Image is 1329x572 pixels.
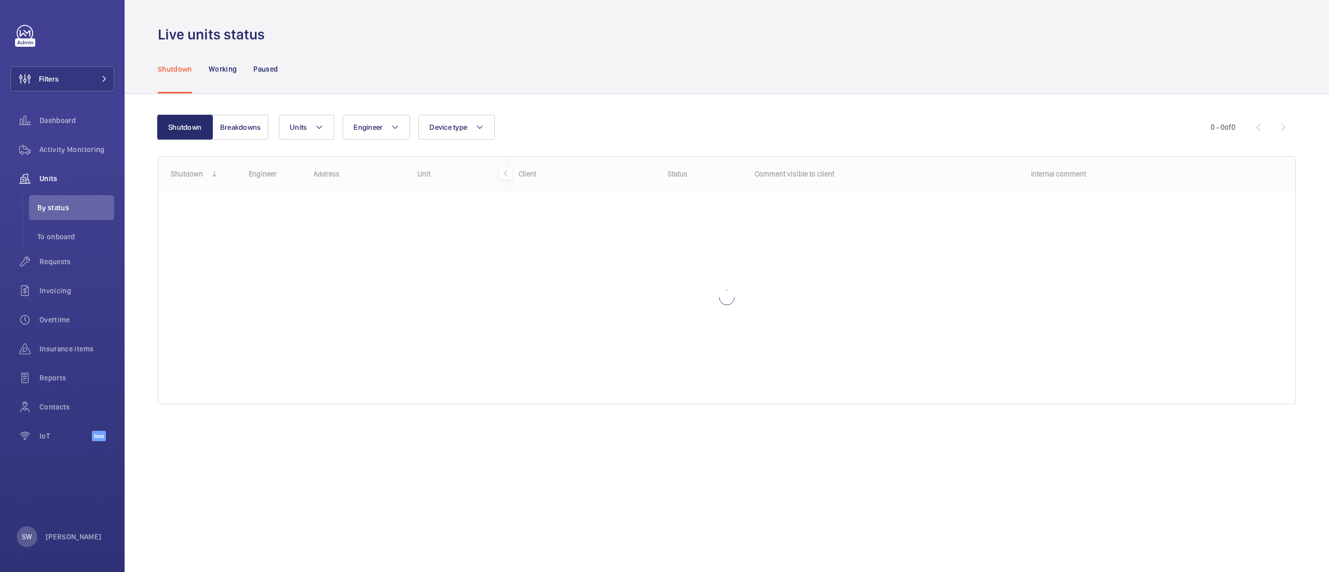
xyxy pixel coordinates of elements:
[39,115,114,126] span: Dashboard
[209,64,237,74] p: Working
[212,115,268,140] button: Breakdowns
[92,431,106,441] span: Beta
[39,344,114,354] span: Insurance items
[39,173,114,184] span: Units
[39,373,114,383] span: Reports
[279,115,334,140] button: Units
[418,115,495,140] button: Device type
[429,123,467,131] span: Device type
[253,64,278,74] p: Paused
[39,74,59,84] span: Filters
[22,532,32,542] p: SW
[10,66,114,91] button: Filters
[157,115,213,140] button: Shutdown
[39,431,92,441] span: IoT
[39,402,114,412] span: Contacts
[343,115,410,140] button: Engineer
[39,315,114,325] span: Overtime
[39,256,114,267] span: Requests
[37,202,114,213] span: By status
[46,532,102,542] p: [PERSON_NAME]
[39,285,114,296] span: Invoicing
[290,123,307,131] span: Units
[1225,123,1231,131] span: of
[39,144,114,155] span: Activity Monitoring
[1211,124,1236,131] span: 0 - 0 0
[37,231,114,242] span: To onboard
[354,123,383,131] span: Engineer
[158,25,271,44] h1: Live units status
[158,64,192,74] p: Shutdown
